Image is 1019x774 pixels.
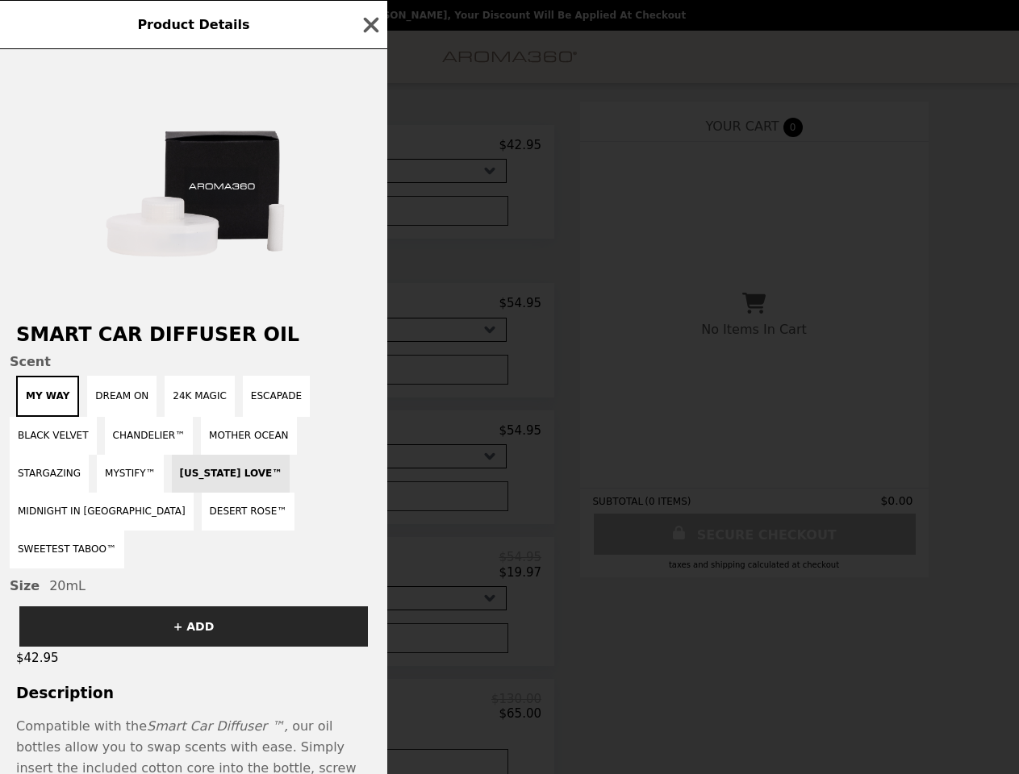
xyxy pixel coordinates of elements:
[73,65,315,307] img: My Way / 20mL
[271,718,284,734] span: ™
[87,376,157,417] button: Dream On
[10,578,378,593] div: 20mL
[10,354,378,369] span: Scent
[10,578,40,593] span: Size
[165,376,235,417] button: 24K Magic
[97,455,163,493] button: Mystify™
[137,17,249,32] span: Product Details
[105,417,194,455] button: Chandelier™
[10,531,124,568] button: Sweetest Taboo™
[10,455,89,493] button: Stargazing
[10,493,194,531] button: Midnight in [GEOGRAPHIC_DATA]
[10,417,97,455] button: Black Velvet
[16,376,79,417] button: My Way
[202,493,295,531] button: Desert Rose™
[201,417,296,455] button: Mother Ocean
[147,718,288,734] em: Smart Car Diffuser ,
[243,376,310,417] button: Escapade
[19,606,368,647] button: + ADD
